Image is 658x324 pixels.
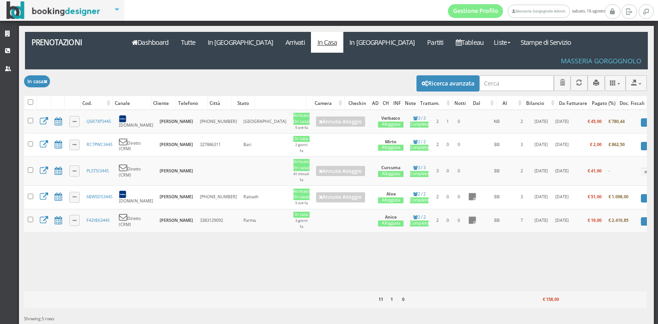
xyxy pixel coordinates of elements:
b: Mirto [385,139,397,145]
button: In casa [24,75,50,87]
td: 0 [453,157,465,186]
button: Aggiorna [571,75,588,91]
div: Doc. Fiscali [618,97,646,110]
input: Cerca [479,75,554,91]
td: Ratoath [240,186,290,209]
div: Completo [410,171,428,177]
div: AD [370,97,380,110]
div: Completo [410,145,428,151]
a: F42VE63445 [87,217,110,223]
b: 0 [402,296,404,302]
td: [DATE] [530,209,552,232]
b: € 51,00 [588,194,602,200]
a: Dashboard [126,32,175,53]
a: Tableau [450,32,490,53]
td: 2 [432,133,443,156]
a: 2 / 2Completo [410,191,428,203]
td: BB [480,209,514,232]
td: [DATE] [530,157,552,186]
a: Annulla Alloggio [316,116,365,127]
td: 3 [514,186,530,209]
div: Checkin [345,97,370,110]
b: [PERSON_NAME] [160,168,193,174]
td: Diretto (CRM) [116,157,156,186]
b: € 41,00 [588,168,602,174]
div: € 158,00 [528,294,561,306]
b: [PERSON_NAME] [160,141,193,147]
div: Telefono [176,97,208,110]
a: In Casa [311,32,343,53]
td: [DATE] [552,209,572,232]
td: 0 [453,186,465,209]
div: Alloggiata [378,220,403,226]
div: Bilancio [524,97,557,110]
a: 2 / 2Completo [410,214,428,226]
button: Ricerca avanzata [416,75,479,91]
small: 2 giorni fa [295,142,308,153]
div: Completo [410,197,428,203]
td: - [605,157,637,186]
a: PL5T5I3445 [87,168,109,174]
a: Annulla Alloggio [316,192,365,202]
b: € 780,44 [608,118,625,124]
a: 2 / 2Completo [410,139,428,151]
img: BookingDesigner.com [6,1,100,19]
small: 5 ore fa [295,125,308,130]
td: 0 [453,209,465,232]
a: Gestione Profilo [448,4,503,18]
b: Verbasco [381,115,400,121]
td: 3383129092 [197,209,240,232]
div: Completo [410,122,428,128]
td: [PHONE_NUMBER] [197,186,240,209]
td: [DOMAIN_NAME] [116,110,156,133]
td: [DATE] [552,186,572,209]
span: sabato, 16 agosto [448,4,605,18]
td: [DATE] [530,133,552,156]
div: In casa [293,212,310,218]
div: Cliente [151,97,175,110]
div: Cod. [81,97,112,110]
td: 1 [443,110,453,133]
div: Arrivato (In casa) [293,113,310,125]
div: 0% [641,168,653,176]
td: 0 [453,133,465,156]
td: [DATE] [552,157,572,186]
small: 5 ore fa [295,201,308,205]
td: 327886311 [197,133,240,156]
td: [DATE] [552,110,572,133]
td: 0 [443,209,453,232]
a: In [GEOGRAPHIC_DATA] [343,32,421,53]
div: Arrivato (In casa) [293,159,310,171]
td: 2 [432,209,443,232]
td: BB [480,133,514,156]
td: 2 [514,110,530,133]
td: Diretto (CRM) [116,209,156,232]
td: [DATE] [530,110,552,133]
b: [PERSON_NAME] [160,217,193,223]
div: Note [403,97,418,110]
div: Alloggiata [378,145,403,151]
td: [DOMAIN_NAME] [116,186,156,209]
td: [PHONE_NUMBER] [197,110,240,133]
b: € 45,00 [588,118,602,124]
a: Partiti [421,32,450,53]
div: Dal [468,97,496,110]
div: Pagato (%) [590,97,617,110]
a: Arrivati [279,32,311,53]
td: 0 [443,186,453,209]
a: In [GEOGRAPHIC_DATA] [201,32,279,53]
td: 2 [432,110,443,133]
a: Stampe di Servizio [515,32,577,53]
a: 3 / 3Completo [410,115,428,128]
div: Notti [453,97,468,110]
button: Export [626,75,647,91]
div: Da Fatturare [557,97,589,110]
td: 0 [443,133,453,156]
td: 0 [453,110,465,133]
span: Showing 5 rows [24,316,54,322]
b: 11 [379,296,383,302]
a: Q6R7XP3445 [87,118,111,124]
td: NB [480,110,514,133]
b: € 1.098,00 [608,194,628,200]
a: Prenotazioni [25,32,121,53]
